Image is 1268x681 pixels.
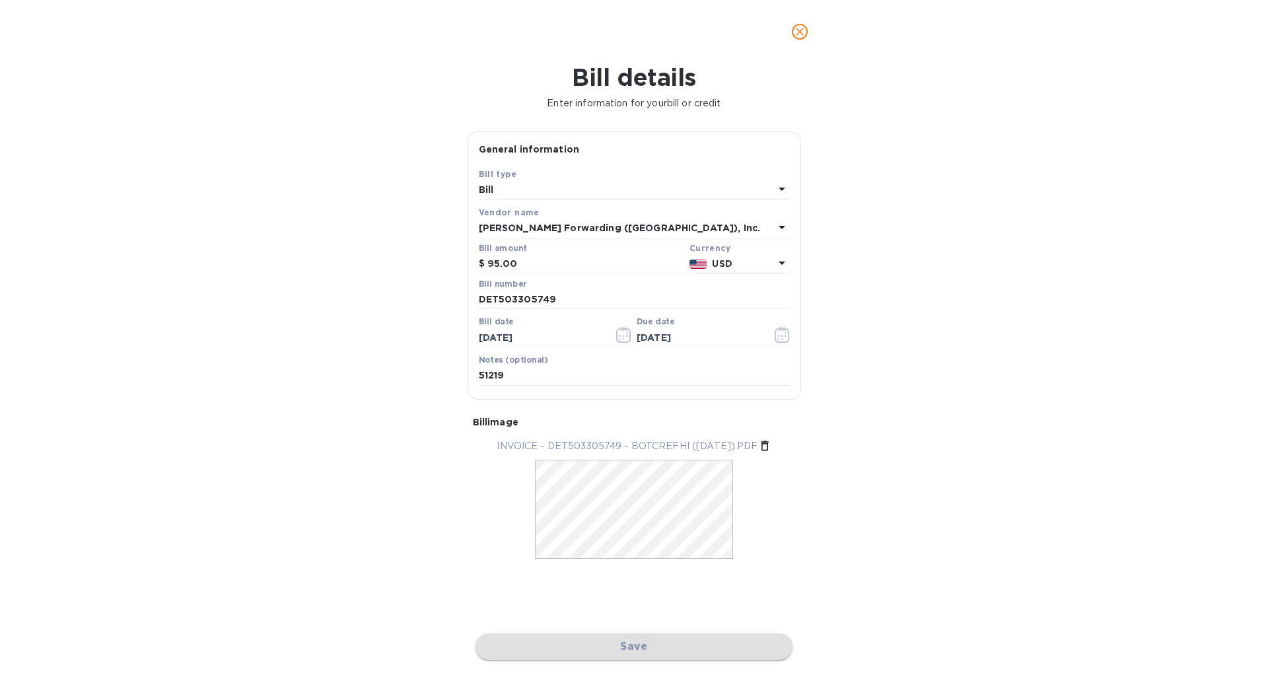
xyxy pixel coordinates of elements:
p: INVOICE - DET503305749 - BOTCREFHI ([DATE]).PDF [497,439,757,453]
label: Bill number [479,280,526,288]
input: Enter notes [479,366,790,386]
b: Bill type [479,169,517,179]
b: Vendor name [479,207,540,217]
label: Bill date [479,318,514,326]
button: close [784,16,816,48]
b: General information [479,144,580,155]
input: Due date [637,328,761,347]
b: Currency [689,243,730,253]
b: [PERSON_NAME] Forwarding ([GEOGRAPHIC_DATA]), Inc. [479,223,761,233]
label: Due date [637,318,674,326]
input: Enter bill number [479,290,790,310]
label: Bill amount [479,244,526,252]
input: Select date [479,328,604,347]
img: USD [689,260,707,269]
div: $ [479,254,487,274]
p: Enter information for your bill or credit [11,96,1257,110]
p: Bill image [473,415,796,429]
b: USD [712,258,732,269]
h1: Bill details [11,63,1257,91]
input: $ Enter bill amount [487,254,684,274]
b: Bill [479,184,494,195]
label: Notes (optional) [479,356,548,364]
